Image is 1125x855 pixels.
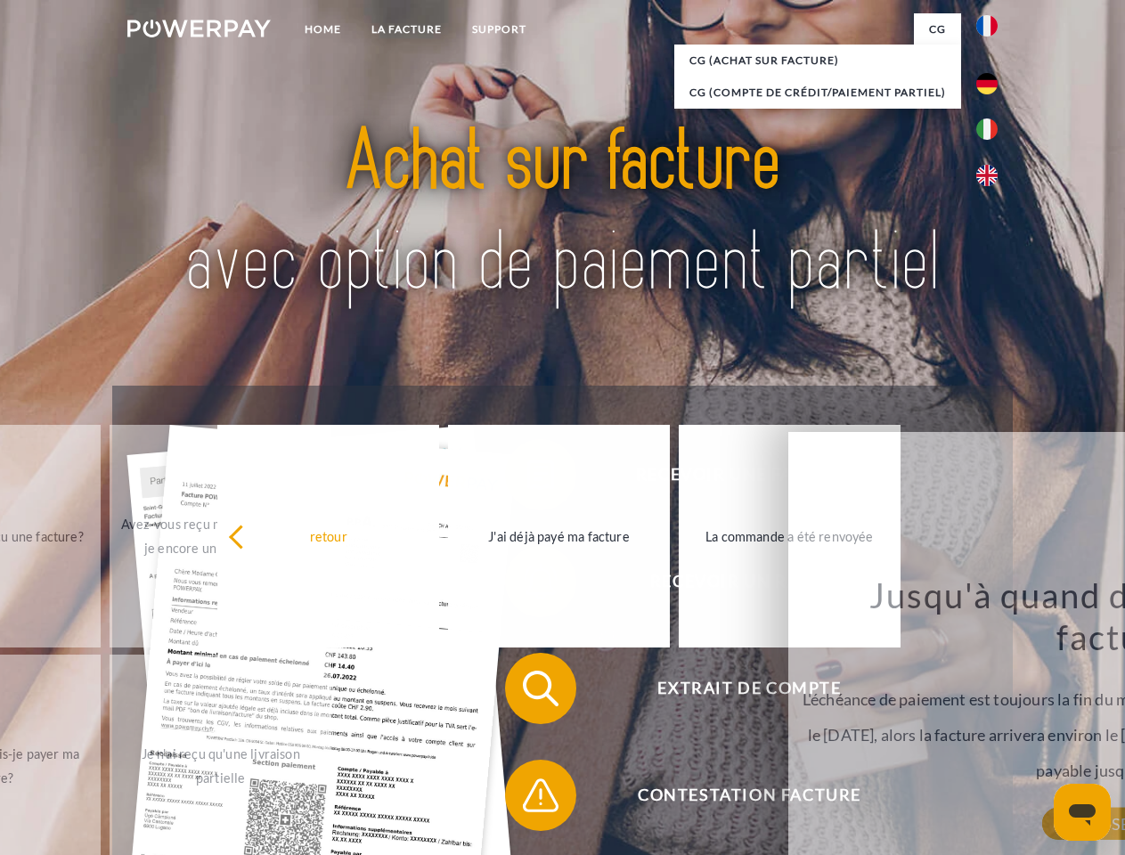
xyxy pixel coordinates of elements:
[289,13,356,45] a: Home
[110,425,331,647] a: Avez-vous reçu mes paiements, ai-je encore un solde ouvert?
[976,118,998,140] img: it
[976,15,998,37] img: fr
[914,13,961,45] a: CG
[689,524,890,548] div: La commande a été renvoyée
[228,524,428,548] div: retour
[457,13,542,45] a: Support
[531,760,967,831] span: Contestation Facture
[127,20,271,37] img: logo-powerpay-white.svg
[674,77,961,109] a: CG (Compte de crédit/paiement partiel)
[505,653,968,724] button: Extrait de compte
[505,760,968,831] button: Contestation Facture
[356,13,457,45] a: LA FACTURE
[120,742,321,790] div: Je n'ai reçu qu'une livraison partielle
[518,666,563,711] img: qb_search.svg
[976,73,998,94] img: de
[976,165,998,186] img: en
[1054,784,1111,841] iframe: Bouton de lancement de la fenêtre de messagerie
[120,512,321,560] div: Avez-vous reçu mes paiements, ai-je encore un solde ouvert?
[531,653,967,724] span: Extrait de compte
[170,85,955,341] img: title-powerpay_fr.svg
[674,45,961,77] a: CG (achat sur facture)
[459,524,659,548] div: J'ai déjà payé ma facture
[518,773,563,818] img: qb_warning.svg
